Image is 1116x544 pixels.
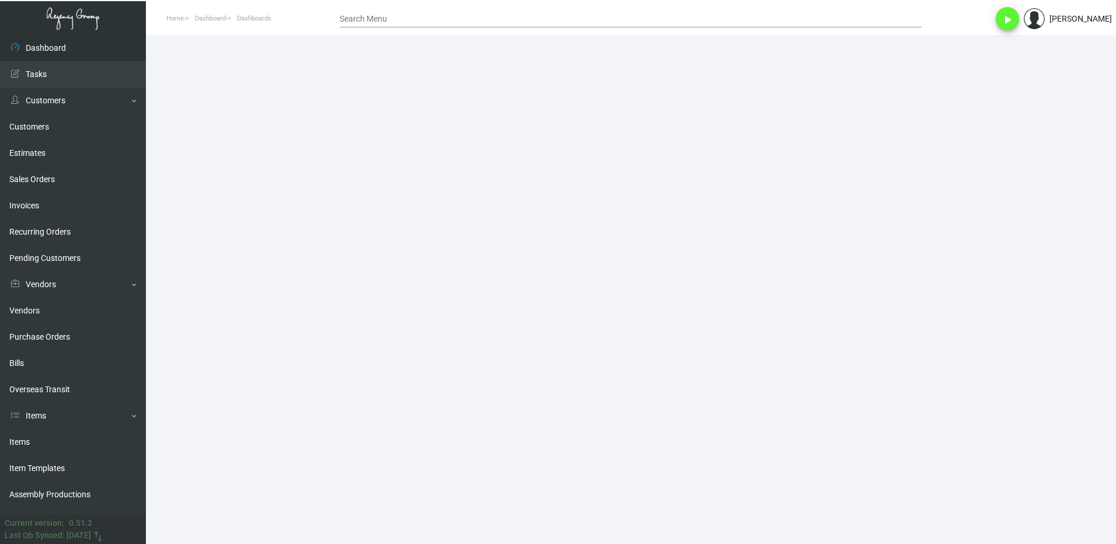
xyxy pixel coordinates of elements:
[237,15,271,22] span: Dashboards
[69,517,92,529] div: 0.51.2
[1000,13,1014,27] i: play_arrow
[166,15,184,22] span: Home
[1024,8,1045,29] img: admin@bootstrapmaster.com
[996,7,1019,30] button: play_arrow
[5,529,91,542] div: Last Qb Synced: [DATE]
[5,517,64,529] div: Current version:
[1049,13,1112,25] div: [PERSON_NAME]
[195,15,226,22] span: Dashboard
